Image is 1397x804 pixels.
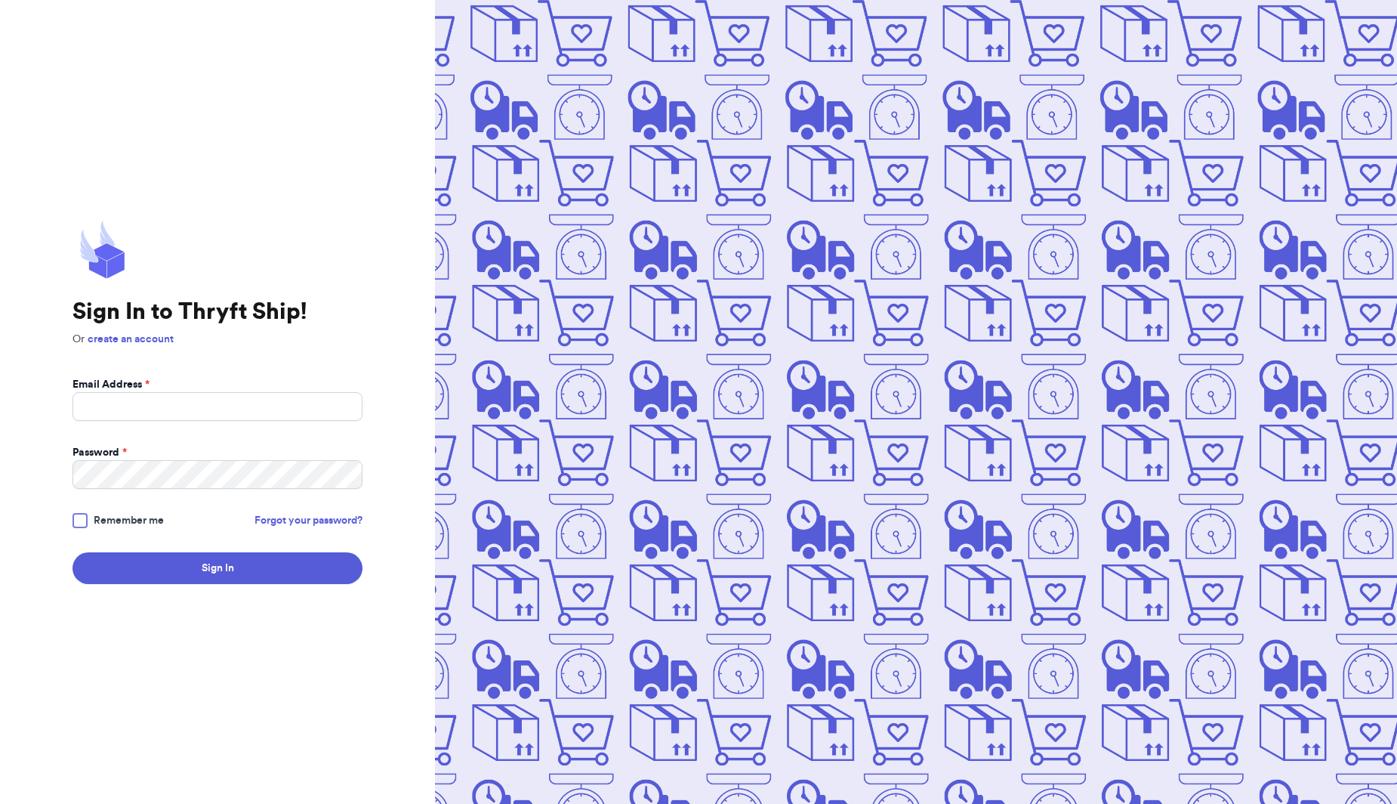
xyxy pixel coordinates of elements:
button: Sign In [72,552,362,584]
p: Or [72,332,362,347]
label: Password [72,445,127,460]
a: Forgot your password? [254,513,362,528]
span: Remember me [94,513,164,528]
h1: Sign In to Thryft Ship! [72,298,362,326]
label: Email Address [72,377,150,392]
a: create an account [88,334,174,345]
